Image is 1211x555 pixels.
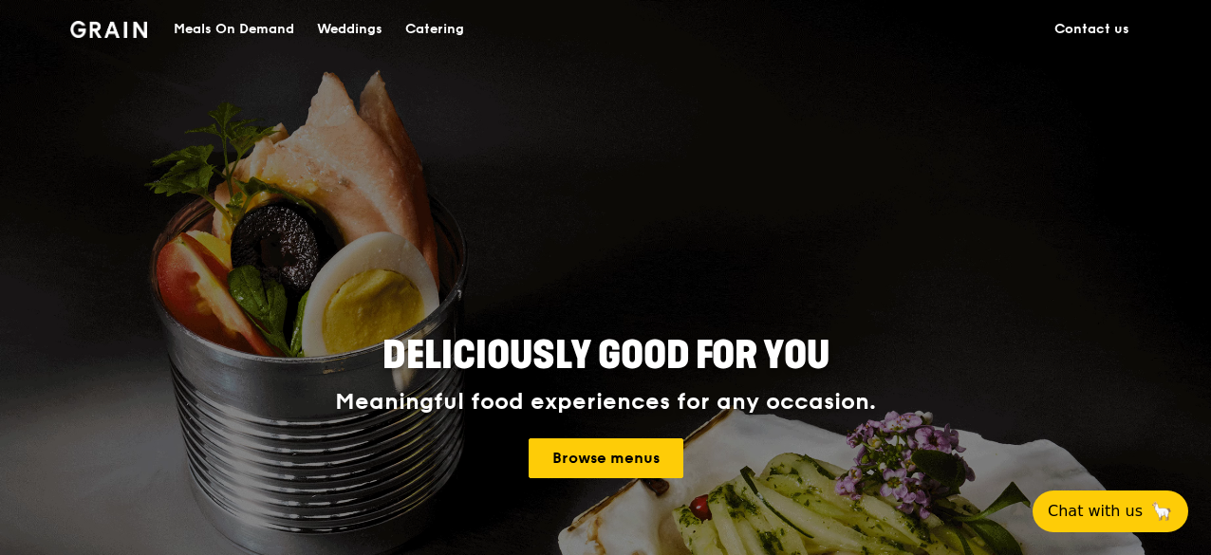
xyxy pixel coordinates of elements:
img: Grain [70,21,147,38]
div: Meals On Demand [174,1,294,58]
span: Chat with us [1048,500,1143,523]
a: Browse menus [529,438,683,478]
div: Catering [405,1,464,58]
div: Weddings [317,1,382,58]
a: Catering [394,1,475,58]
a: Weddings [306,1,394,58]
span: 🦙 [1150,500,1173,523]
div: Meaningful food experiences for any occasion. [264,389,947,416]
button: Chat with us🦙 [1033,490,1188,532]
span: Deliciously good for you [382,333,829,379]
a: Contact us [1043,1,1141,58]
